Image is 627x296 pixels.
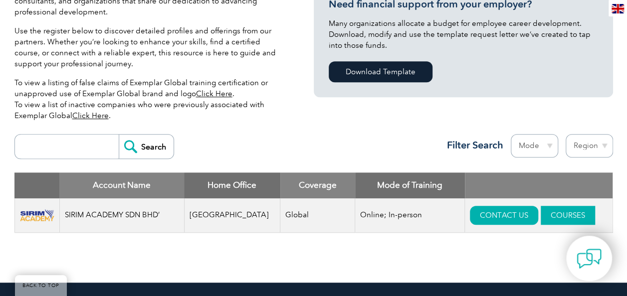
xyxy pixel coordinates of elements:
h3: Filter Search [441,139,503,151]
img: contact-chat.png [577,246,602,271]
p: To view a listing of false claims of Exemplar Global training certification or unapproved use of ... [14,77,284,121]
th: : activate to sort column ascending [465,172,613,198]
th: Home Office: activate to sort column ascending [184,172,280,198]
a: Download Template [329,61,432,82]
a: COURSES [541,206,595,225]
th: Coverage: activate to sort column ascending [280,172,355,198]
a: Click Here [196,89,232,98]
img: en [612,4,624,13]
td: SIRIM ACADEMY SDN BHD’ [59,198,184,233]
td: Online; In-person [355,198,465,233]
td: Global [280,198,355,233]
p: Use the register below to discover detailed profiles and offerings from our partners. Whether you... [14,25,284,69]
a: CONTACT US [470,206,538,225]
img: f84611a7-a145-ee11-be6e-000d3ae1a22b-logo.png [20,206,54,225]
th: Mode of Training: activate to sort column ascending [355,172,465,198]
input: Search [119,135,174,158]
td: [GEOGRAPHIC_DATA] [184,198,280,233]
th: Account Name: activate to sort column descending [59,172,184,198]
a: Click Here [72,111,109,120]
p: Many organizations allocate a budget for employee career development. Download, modify and use th... [329,18,598,51]
a: BACK TO TOP [15,275,67,296]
